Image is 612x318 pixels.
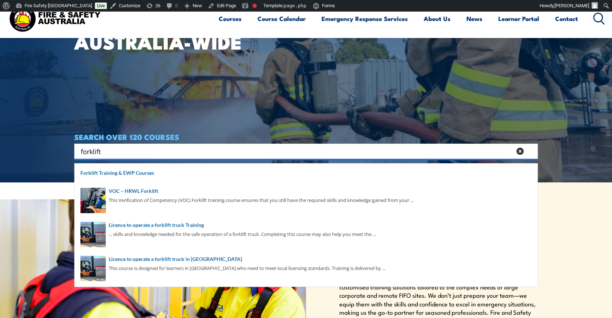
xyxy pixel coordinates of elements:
a: Emergency Response Services [322,9,408,28]
a: Forklift Training & EWP Courses [80,169,532,177]
a: Contact [555,9,578,28]
a: News [466,9,482,28]
input: Search input [81,146,512,157]
div: Needs improvement [252,4,257,8]
a: About Us [424,9,450,28]
a: Licence to operate a forklift truck Training [80,221,532,229]
a: Learner Portal [498,9,539,28]
a: VOC – HRWL Forklift [80,187,532,195]
span: page.php [284,3,306,8]
span: [PERSON_NAME] [554,3,589,8]
h4: SEARCH OVER 120 COURSES [74,133,538,141]
form: Search form [82,146,513,156]
a: Licence to operate a forklift truck in [GEOGRAPHIC_DATA] [80,255,532,263]
button: Search magnifier button [525,146,535,156]
a: Course Calendar [257,9,306,28]
a: Courses [219,9,242,28]
a: Live [95,3,107,9]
